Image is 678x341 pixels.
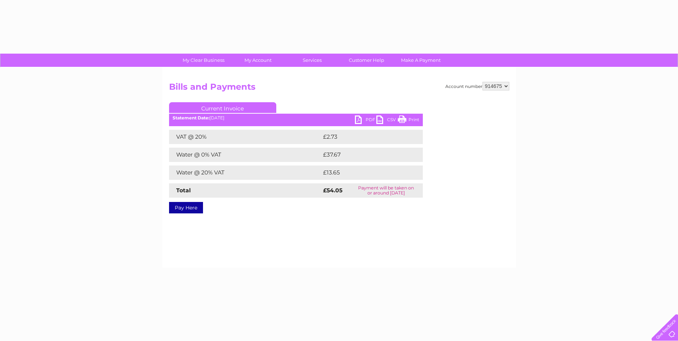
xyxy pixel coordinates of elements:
[355,115,376,126] a: PDF
[169,115,423,120] div: [DATE]
[169,148,321,162] td: Water @ 0% VAT
[391,54,450,67] a: Make A Payment
[283,54,342,67] a: Services
[321,165,408,180] td: £13.65
[169,130,321,144] td: VAT @ 20%
[176,187,191,194] strong: Total
[398,115,419,126] a: Print
[350,183,423,198] td: Payment will be taken on or around [DATE]
[169,165,321,180] td: Water @ 20% VAT
[376,115,398,126] a: CSV
[173,115,209,120] b: Statement Date:
[174,54,233,67] a: My Clear Business
[169,102,276,113] a: Current Invoice
[169,82,509,95] h2: Bills and Payments
[321,148,408,162] td: £37.67
[321,130,406,144] td: £2.73
[169,202,203,213] a: Pay Here
[323,187,342,194] strong: £54.05
[445,82,509,90] div: Account number
[228,54,287,67] a: My Account
[337,54,396,67] a: Customer Help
